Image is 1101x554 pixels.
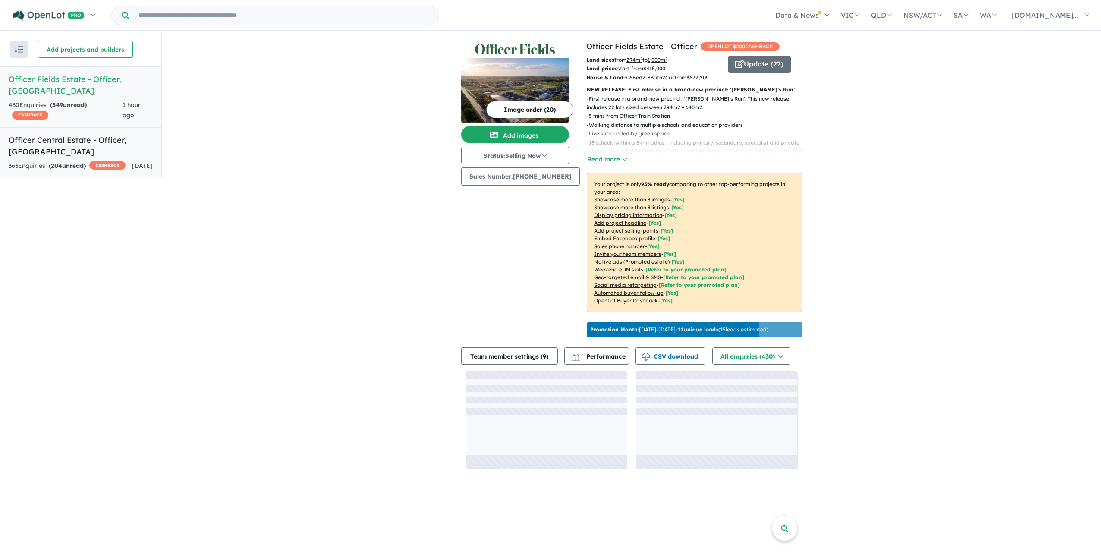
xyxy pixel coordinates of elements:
[665,56,667,61] sup: 2
[594,212,662,218] u: Display pricing information
[626,57,642,63] u: 294 m
[587,129,809,138] p: - Live surrounded by green space
[594,204,669,211] u: Showcase more than 3 listings
[662,74,665,81] u: 2
[635,347,705,365] button: CSV download
[15,46,23,53] img: sort.svg
[587,154,627,164] button: Read more
[647,243,660,249] span: [ Yes ]
[664,212,677,218] span: [ Yes ]
[594,282,657,288] u: Social media retargeting
[486,101,573,118] button: Image order (20)
[586,73,721,82] p: Bed Bath Car from
[586,57,614,63] b: Land sizes
[594,297,658,304] u: OpenLot Buyer Cashback
[660,297,673,304] span: [Yes]
[661,227,673,234] span: [ Yes ]
[594,274,661,280] u: Geo-targeted email & SMS
[594,251,661,257] u: Invite your team members
[594,196,670,203] u: Showcase more than 3 images
[461,58,569,123] img: Officer Fields Estate - Officer
[643,65,665,72] u: $ 415,000
[587,173,802,312] p: Your project is only comparing to other top-performing projects in your area: - - - - - - - - - -...
[701,42,780,51] span: OPENLOT $ 200 CASHBACK
[461,126,569,143] button: Add images
[587,121,809,129] p: - Walking distance to multiple schools and education providers
[9,100,123,121] div: 430 Enquir ies
[12,111,48,120] span: CASHBACK
[625,74,632,81] u: 3-6
[9,134,153,157] h5: Officer Central Estate - Officer , [GEOGRAPHIC_DATA]
[123,101,141,119] span: 1 hour ago
[594,243,645,249] u: Sales phone number
[712,347,790,365] button: All enquiries (430)
[666,290,678,296] span: [Yes]
[642,57,667,63] span: to
[49,162,86,170] strong: ( unread)
[672,258,684,265] span: [Yes]
[594,290,664,296] u: Automated buyer follow-up
[461,167,580,186] button: Sales Number:[PHONE_NUMBER]
[664,251,676,257] span: [ Yes ]
[465,44,566,54] img: Officer Fields Estate - Officer Logo
[52,101,63,109] span: 349
[9,161,126,171] div: 363 Enquir ies
[9,73,153,97] h5: Officer Fields Estate - Officer , [GEOGRAPHIC_DATA]
[672,196,685,203] span: [ Yes ]
[686,74,709,81] u: $ 672,209
[1012,11,1078,19] span: [DOMAIN_NAME]...
[645,266,727,273] span: [Refer to your promoted plan]
[648,220,661,226] span: [ Yes ]
[587,85,802,94] p: NEW RELEASE: First release in a brand-new precinct: ‘[PERSON_NAME]’s Run’.
[586,41,697,51] a: Officer Fields Estate - Officer
[13,10,85,21] img: Openlot PRO Logo White
[642,353,650,361] img: download icon
[132,162,153,170] span: [DATE]
[671,204,684,211] span: [ Yes ]
[594,227,658,234] u: Add project selling-points
[594,220,646,226] u: Add project headline
[586,74,625,81] b: House & Land:
[587,138,809,156] p: - 18 schools within a 5km radius - including primary, secondary, specialist and private schools s...
[461,147,569,164] button: Status:Selling Now
[51,162,62,170] span: 204
[571,353,579,357] img: line-chart.svg
[642,74,650,81] u: 2-3
[461,347,558,365] button: Team member settings (9)
[594,235,655,242] u: Embed Facebook profile
[89,161,126,170] span: CASHBACK
[586,65,617,72] b: Land prices
[594,258,670,265] u: Native ads (Promoted estate)
[573,353,626,360] span: Performance
[461,41,569,123] a: Officer Fields Estate - Officer LogoOfficer Fields Estate - Officer
[648,57,667,63] u: 1,000 m
[586,56,721,64] p: from
[38,41,133,58] button: Add projects and builders
[587,94,809,112] p: - First release in a brand-new precinct: ‘[PERSON_NAME]’s Run’. This new release includes 22 lots...
[657,235,670,242] span: [ Yes ]
[50,101,87,109] strong: ( unread)
[659,282,740,288] span: [Refer to your promoted plan]
[543,353,546,360] span: 9
[590,326,768,334] p: [DATE] - [DATE] - ( 15 leads estimated)
[590,326,639,333] b: Promotion Month:
[640,56,642,61] sup: 2
[678,326,718,333] b: 12 unique leads
[594,266,643,273] u: Weekend eDM slots
[663,274,744,280] span: [Refer to your promoted plan]
[641,181,669,187] b: 95 % ready
[131,6,437,25] input: Try estate name, suburb, builder or developer
[728,56,791,73] button: Update (27)
[587,112,809,120] p: - 5 mins from Officer Train Station
[571,355,580,361] img: bar-chart.svg
[586,64,721,73] p: start from
[564,347,629,365] button: Performance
